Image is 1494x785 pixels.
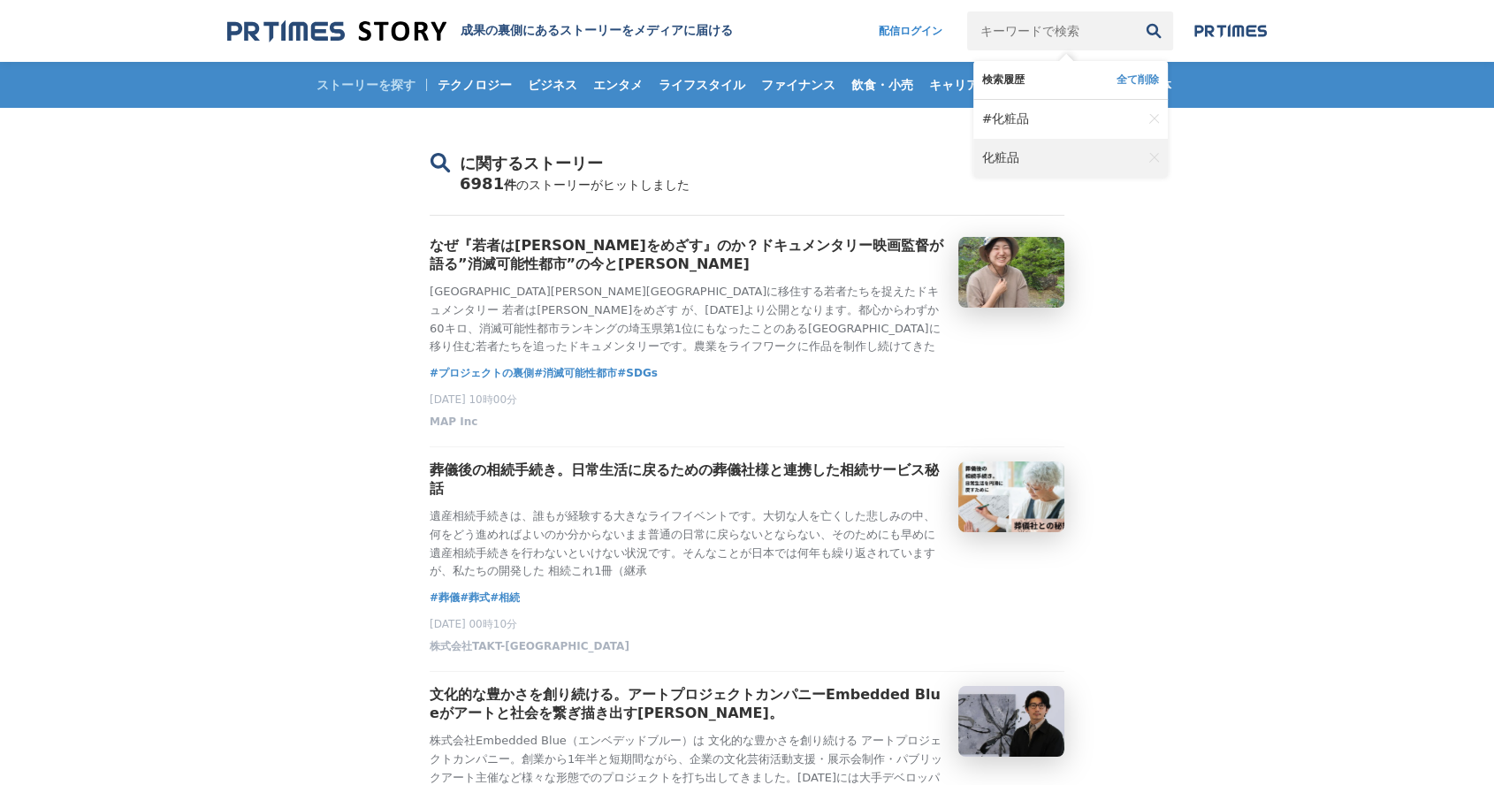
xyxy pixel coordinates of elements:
[461,23,733,39] h1: 成果の裏側にあるストーリーをメディアに届ける
[982,100,1142,139] a: #化粧品
[982,111,1030,127] span: #化粧品
[430,461,944,499] h3: 葬儀後の相続手続き。日常生活に戻るための葬儀社様と連携した相続サービス秘話
[521,62,584,108] a: ビジネス
[430,461,1064,581] a: 葬儀後の相続手続き。日常生活に戻るための葬儀社様と連携した相続サービス秘話遺産相続手続きは、誰もが経験する大きなライフイベントです。大切な人を亡くした悲しみの中、何をどう進めればよいのか分からな...
[430,589,460,606] a: #葬儀
[430,237,944,274] h3: なぜ『若者は[PERSON_NAME]をめざす』のか？ドキュメンタリー映画監督が語る”消滅可能性都市”の今と[PERSON_NAME]
[430,364,534,382] a: #プロジェクトの裏側
[430,283,944,356] p: [GEOGRAPHIC_DATA][PERSON_NAME][GEOGRAPHIC_DATA]に移住する若者たちを捉えたドキュメンタリー 若者は[PERSON_NAME]をめざす が、[DATE...
[754,77,842,93] span: ファイナンス
[844,77,920,93] span: 飲食・小売
[982,139,1142,178] a: 化粧品
[652,62,752,108] a: ライフスタイル
[922,77,1023,93] span: キャリア・教育
[430,686,944,723] h3: 文化的な豊かさを創り続ける。アートプロジェクトカンパニーEmbedded Blueがアートと社会を繋ぎ描き出す[PERSON_NAME]。
[504,178,516,192] span: 件
[430,237,1064,356] a: なぜ『若者は[PERSON_NAME]をめざす』のか？ドキュメンタリー映画監督が語る”消滅可能性都市”の今と[PERSON_NAME][GEOGRAPHIC_DATA][PERSON_NAME]...
[460,589,490,606] a: #葬式
[586,77,650,93] span: エンタメ
[1117,72,1159,88] button: 全て削除
[1134,11,1173,50] button: 検索
[922,62,1023,108] a: キャリア・教育
[861,11,960,50] a: 配信ログイン
[521,77,584,93] span: ビジネス
[430,644,629,657] a: 株式会社TAKT-[GEOGRAPHIC_DATA]
[982,72,1025,88] span: 検索履歴
[430,420,477,432] a: MAP Inc
[430,392,1064,408] p: [DATE] 10時00分
[534,364,617,382] a: #消滅可能性都市
[430,415,477,430] span: MAP Inc
[844,62,920,108] a: 飲食・小売
[430,507,944,581] p: 遺産相続手続きは、誰もが経験する大きなライフイベントです。大切な人を亡くした悲しみの中、何をどう進めればよいのか分からないまま普通の日常に戻らないとならない、そのためにも早めに遺産相続手続きを行...
[982,150,1019,166] span: 化粧品
[1194,24,1267,38] img: prtimes
[516,178,690,192] span: のストーリーがヒットしました
[460,154,603,172] span: に関するストーリー
[490,589,520,606] a: #相続
[431,62,519,108] a: テクノロジー
[227,19,446,43] img: 成果の裏側にあるストーリーをメディアに届ける
[754,62,842,108] a: ファイナンス
[652,77,752,93] span: ライフスタイル
[227,19,733,43] a: 成果の裏側にあるストーリーをメディアに届ける 成果の裏側にあるストーリーをメディアに届ける
[586,62,650,108] a: エンタメ
[430,174,1064,216] div: 6981
[617,364,658,382] a: #SDGs
[431,77,519,93] span: テクノロジー
[967,11,1134,50] input: キーワードで検索
[430,617,1064,632] p: [DATE] 00時10分
[430,639,629,654] span: 株式会社TAKT-[GEOGRAPHIC_DATA]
